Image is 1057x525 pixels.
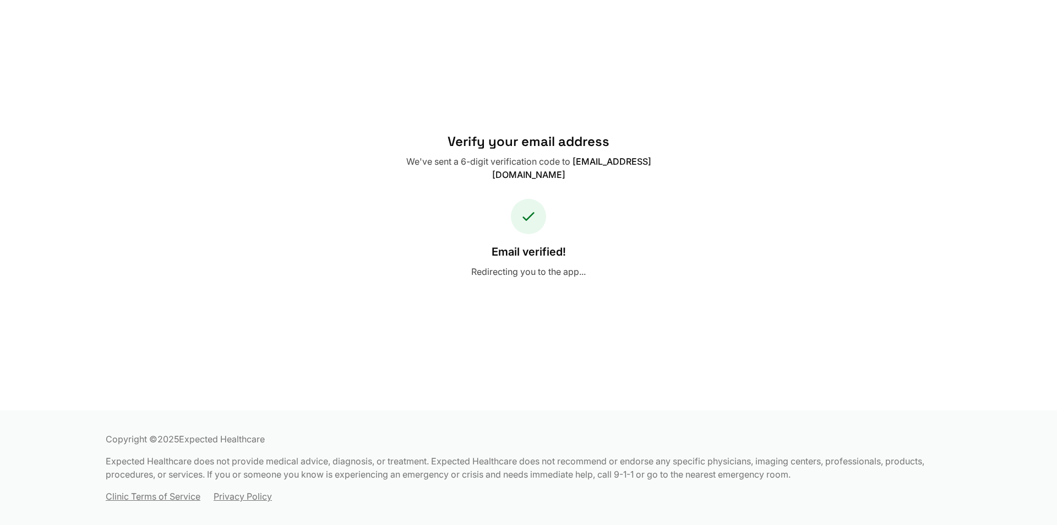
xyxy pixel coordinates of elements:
a: Clinic Terms of Service [106,490,200,503]
h3: Email verified! [405,243,652,261]
span: [EMAIL_ADDRESS][DOMAIN_NAME] [492,156,651,180]
p: We've sent a 6-digit verification code to [405,155,652,181]
h2: Verify your email address [405,133,652,150]
a: Privacy Policy [214,490,272,503]
p: Redirecting you to the app... [405,265,652,278]
p: Expected Healthcare does not provide medical advice, diagnosis, or treatment. Expected Healthcare... [106,454,951,481]
p: Copyright © 2025 Expected Healthcare [106,432,951,446]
